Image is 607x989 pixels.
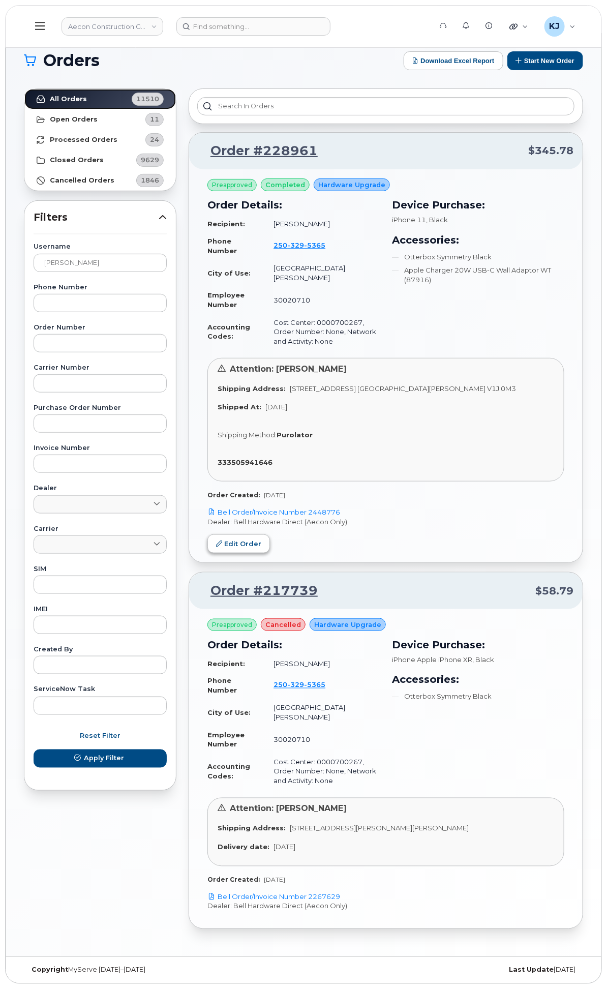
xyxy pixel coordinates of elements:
[24,130,176,150] a: Processed Orders24
[150,135,159,144] span: 24
[537,16,583,37] div: Kobe Justice
[197,97,574,115] input: Search in orders
[34,445,167,452] label: Invoice Number
[218,458,277,466] a: 333505941646
[207,220,245,228] strong: Recipient:
[207,534,270,553] a: Edit Order
[150,114,159,124] span: 11
[198,582,318,600] a: Order #217739
[34,210,159,225] span: Filters
[207,660,245,668] strong: Recipient:
[34,485,167,492] label: Dealer
[265,180,305,190] span: completed
[34,566,167,573] label: SIM
[274,681,338,689] a: 2503295365
[207,269,251,277] strong: City of Use:
[80,731,120,741] span: Reset Filter
[265,620,301,630] span: cancelled
[290,824,469,832] span: [STREET_ADDRESS][PERSON_NAME][PERSON_NAME]
[207,197,380,213] h3: Order Details:
[50,136,117,144] strong: Processed Orders
[207,237,237,255] strong: Phone Number
[392,692,564,702] li: Otterbox Symmetry Black
[392,232,564,248] h3: Accessories:
[528,143,573,158] span: $345.78
[207,731,245,749] strong: Employee Number
[136,94,159,104] span: 11510
[318,180,385,190] span: Hardware Upgrade
[264,215,380,233] td: [PERSON_NAME]
[392,672,564,687] h3: Accessories:
[392,252,564,262] li: Otterbox Symmetry Black
[392,216,426,224] span: iPhone 11
[507,51,583,70] a: Start New Order
[50,115,98,124] strong: Open Orders
[141,155,159,165] span: 9629
[274,241,325,249] span: 250
[24,150,176,170] a: Closed Orders9629
[264,286,380,313] td: 30020710
[207,637,380,652] h3: Order Details:
[392,637,564,652] h3: Device Purchase:
[212,181,252,190] span: Preapproved
[141,175,159,185] span: 1846
[218,824,286,832] strong: Shipping Address:
[218,403,261,411] strong: Shipped At:
[34,365,167,371] label: Carrier Number
[34,324,167,331] label: Order Number
[34,244,167,250] label: Username
[264,491,285,499] span: [DATE]
[404,51,503,70] button: Download Excel Report
[207,709,251,717] strong: City of Use:
[34,750,167,768] button: Apply Filter
[207,876,260,884] strong: Order Created:
[392,197,564,213] h3: Device Purchase:
[274,681,325,689] span: 250
[502,16,535,37] div: Quicklinks
[264,314,380,350] td: Cost Center: 0000700267, Order Number: None, Network and Activity: None
[24,966,303,974] div: MyServe [DATE]–[DATE]
[207,902,564,911] p: Dealer: Bell Hardware Direct (Aecon Only)
[24,89,176,109] a: All Orders11510
[392,265,564,284] li: Apple Charger 20W USB-C Wall Adaptor WT (87916)
[264,699,380,726] td: [GEOGRAPHIC_DATA][PERSON_NAME]
[34,405,167,411] label: Purchase Order Number
[264,754,380,790] td: Cost Center: 0000700267, Order Number: None, Network and Activity: None
[274,843,295,851] span: [DATE]
[303,966,583,974] div: [DATE]
[264,259,380,286] td: [GEOGRAPHIC_DATA][PERSON_NAME]
[230,804,347,814] span: Attention: [PERSON_NAME]
[34,686,167,693] label: ServiceNow Task
[264,876,285,884] span: [DATE]
[43,53,100,68] span: Orders
[24,170,176,191] a: Cancelled Orders1846
[50,176,114,185] strong: Cancelled Orders
[304,241,325,249] span: 5365
[218,843,269,851] strong: Delivery date:
[50,156,104,164] strong: Closed Orders
[264,655,380,673] td: [PERSON_NAME]
[207,291,245,309] strong: Employee Number
[34,646,167,653] label: Created By
[472,655,494,664] span: , Black
[218,384,286,393] strong: Shipping Address:
[34,606,167,613] label: IMEI
[265,403,287,411] span: [DATE]
[50,95,87,103] strong: All Orders
[287,681,304,689] span: 329
[207,508,340,516] a: Bell Order/Invoice Number 2448776
[314,620,381,630] span: Hardware Upgrade
[535,584,573,598] span: $58.79
[392,655,472,664] span: iPhone Apple iPhone XR
[207,517,564,527] p: Dealer: Bell Hardware Direct (Aecon Only)
[274,241,338,249] a: 2503295365
[509,966,554,974] strong: Last Update
[24,109,176,130] a: Open Orders11
[207,491,260,499] strong: Order Created:
[218,431,277,439] span: Shipping Method:
[198,142,318,160] a: Order #228961
[218,458,272,466] strong: 333505941646
[207,323,250,341] strong: Accounting Codes:
[264,727,380,754] td: 30020710
[230,364,347,374] span: Attention: [PERSON_NAME]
